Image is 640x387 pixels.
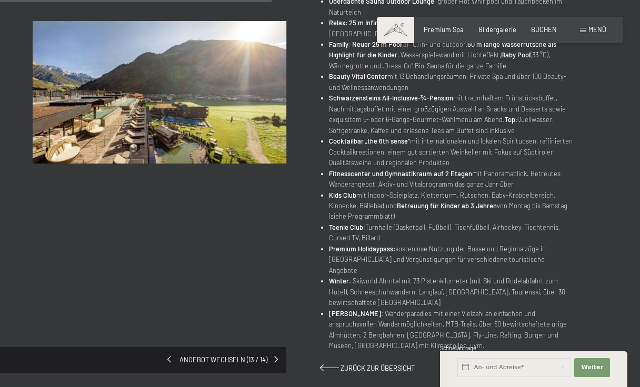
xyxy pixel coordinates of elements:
[440,345,476,351] span: Schnellanfrage
[329,191,356,199] strong: Kids Club
[320,364,415,372] a: Zurück zur Übersicht
[329,40,402,48] strong: Family: Neuer 25 m Pool
[329,17,574,39] li: (30 °C), Feuerraum, Bienenwaben und große [GEOGRAPHIC_DATA]
[329,190,574,222] li: mit Indoor-Spielplatz, Kletterturm, Rutschen, Baby-Krabbelbereich, Kinoecke, Bällebad und von Mon...
[329,93,574,136] li: mit traumhaftem Frühstücksbuffet, Nachmittagsbuffet mit einer großzügigen Auswahl an Snacks und D...
[505,115,517,124] strong: Top:
[329,137,410,145] strong: Cocktailbar „the 6th sense“
[574,358,610,377] button: Weiter
[329,276,574,308] li: : Skiworld Ahrntal mit 73 Pistenkilometer (mit Ski und Rodelabfahrt zum Hotel), Schneeschuhwander...
[329,277,349,285] strong: Winter
[397,201,497,210] strong: Betreuung für Kinder ab 3 Jahren
[329,243,574,276] li: kostenlose Nutzung der Busse und Regionalzüge in [GEOGRAPHIC_DATA] und Vergünstigungen für versch...
[329,309,381,318] strong: [PERSON_NAME]
[478,25,516,34] a: Bildergalerie
[329,308,574,351] li: : Wanderparadies mit einer Vielzahl an einfachen und anspruchsvollen Wandermöglichkeiten, MTB-Tra...
[329,94,453,102] strong: Schwarzensteins All-Inclusive-¾-Pension
[329,136,574,168] li: mit internationalen und lokalen Spirituosen, raffinierten Cocktailkreationen, einem gut sortierte...
[531,25,557,34] a: BUCHEN
[329,71,574,93] li: mit 13 Behandlungsräumen, Private Spa und über 100 Beauty- und Wellnessanwendungen
[173,355,274,365] span: Angebot wechseln (13 / 14)
[329,222,574,243] li: Turnhalle (Basketball, Fußball), Tischfußball, Airhockey, Tischtennis, Curved TV, Billard
[329,223,365,231] strong: Teenie Club:
[329,72,387,80] strong: Beauty Vital Center
[329,245,395,253] strong: Premium Holidaypass:
[341,364,415,372] span: Zurück zur Übersicht
[588,25,606,34] span: Menü
[329,39,574,71] li: (31 °C) in- und outdoor, , Wasserspielewand mit Lichteffekt, (33 °C), Wärmegrotte und „Dress-On“ ...
[329,169,472,178] strong: Fitnesscenter und Gymnastikraum auf 2 Etagen
[329,168,574,190] li: mit Panoramablick. Betreutes Wanderangebot, Aktiv- und Vitalprogramm das ganze Jahr über
[329,18,419,27] strong: Relax: 25 m Infinity Sport Pool
[33,21,286,164] img: Wochenangebot - Top Angebot
[581,363,603,372] span: Weiter
[501,50,531,59] strong: Baby Pool
[424,25,464,34] a: Premium Spa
